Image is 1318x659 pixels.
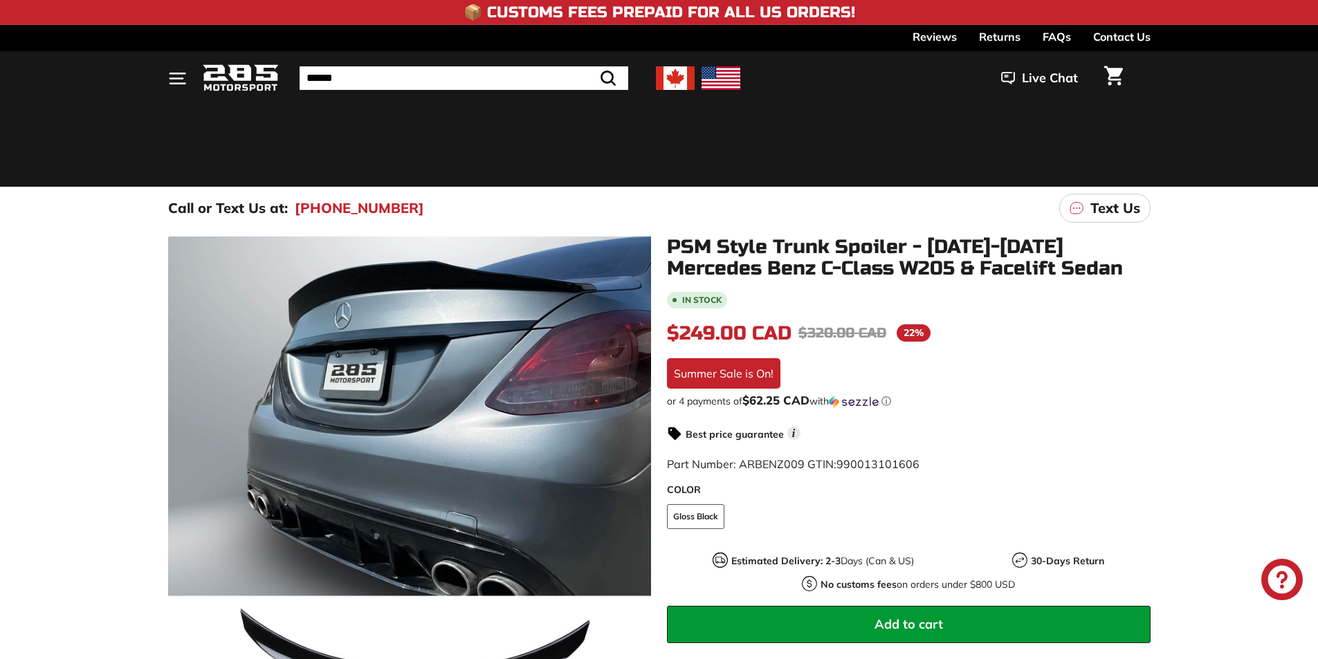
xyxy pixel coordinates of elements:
[168,198,288,219] p: Call or Text Us at:
[1257,559,1307,604] inbox-online-store-chat: Shopify online store chat
[686,428,784,440] strong: Best price guarantee
[1093,25,1151,48] a: Contact Us
[1031,555,1104,567] strong: 30-Days Return
[731,555,841,567] strong: Estimated Delivery: 2-3
[464,4,855,21] h4: 📦 Customs Fees Prepaid for All US Orders!
[1043,25,1071,48] a: FAQs
[667,358,780,389] div: Summer Sale is On!
[913,25,957,48] a: Reviews
[836,457,919,471] span: 990013101606
[667,457,919,471] span: Part Number: ARBENZ009 GTIN:
[682,296,722,304] b: In stock
[742,393,809,407] span: $62.25 CAD
[1096,55,1131,102] a: Cart
[798,324,886,342] span: $320.00 CAD
[667,236,1151,279] h1: PSM Style Trunk Spoiler - [DATE]-[DATE] Mercedes Benz C-Class W205 & Facelift Sedan
[829,396,879,408] img: Sezzle
[667,394,1151,408] div: or 4 payments of$62.25 CADwithSezzle Click to learn more about Sezzle
[667,483,1151,497] label: COLOR
[667,322,791,345] span: $249.00 CAD
[787,427,800,440] span: i
[667,606,1151,643] button: Add to cart
[821,577,1015,592] p: on orders under $800 USD
[731,554,914,568] p: Days (Can & US)
[295,198,424,219] a: [PHONE_NUMBER]
[979,25,1020,48] a: Returns
[983,61,1096,95] button: Live Chat
[1090,198,1140,219] p: Text Us
[875,616,943,632] span: Add to cart
[1059,194,1151,223] a: Text Us
[203,62,279,95] img: Logo_285_Motorsport_areodynamics_components
[667,394,1151,408] div: or 4 payments of with
[300,66,628,90] input: Search
[897,324,931,342] span: 22%
[821,578,897,591] strong: No customs fees
[1022,69,1078,87] span: Live Chat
